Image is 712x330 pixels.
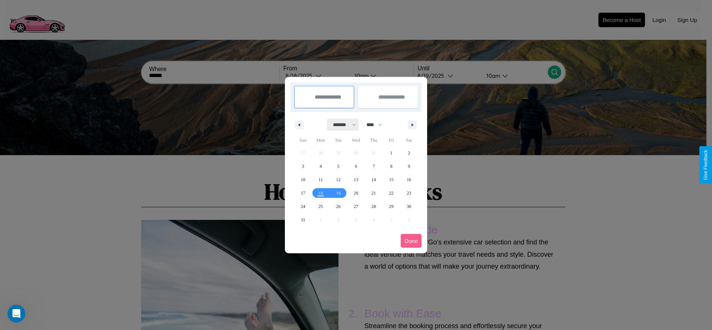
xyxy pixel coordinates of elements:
[365,160,382,173] button: 7
[302,160,304,173] span: 3
[382,134,400,146] span: Fri
[320,160,322,173] span: 4
[389,173,394,186] span: 15
[400,186,418,200] button: 23
[390,146,392,160] span: 1
[312,186,329,200] button: 18
[318,200,323,213] span: 25
[301,173,305,186] span: 10
[371,200,376,213] span: 28
[365,173,382,186] button: 14
[294,160,312,173] button: 3
[382,200,400,213] button: 29
[330,134,347,146] span: Tue
[301,213,305,227] span: 31
[372,160,375,173] span: 7
[365,134,382,146] span: Thu
[336,173,341,186] span: 12
[401,234,422,248] button: Done
[407,200,411,213] span: 30
[390,160,392,173] span: 8
[407,186,411,200] span: 23
[365,200,382,213] button: 28
[382,186,400,200] button: 22
[354,173,358,186] span: 13
[301,186,305,200] span: 17
[301,200,305,213] span: 24
[407,173,411,186] span: 16
[400,160,418,173] button: 9
[365,186,382,200] button: 21
[294,173,312,186] button: 10
[330,173,347,186] button: 12
[347,134,365,146] span: Wed
[355,160,357,173] span: 6
[312,160,329,173] button: 4
[312,200,329,213] button: 25
[400,173,418,186] button: 16
[312,134,329,146] span: Mon
[389,200,394,213] span: 29
[371,173,376,186] span: 14
[336,186,341,200] span: 19
[337,160,340,173] span: 5
[347,173,365,186] button: 13
[318,173,323,186] span: 11
[382,160,400,173] button: 8
[347,160,365,173] button: 6
[330,200,347,213] button: 26
[408,160,410,173] span: 9
[330,160,347,173] button: 5
[347,200,365,213] button: 27
[294,134,312,146] span: Sun
[408,146,410,160] span: 2
[371,186,376,200] span: 21
[294,186,312,200] button: 17
[330,186,347,200] button: 19
[7,305,25,323] iframe: Intercom live chat
[347,186,365,200] button: 20
[703,150,708,180] div: Give Feedback
[382,146,400,160] button: 1
[312,173,329,186] button: 11
[294,213,312,227] button: 31
[294,200,312,213] button: 24
[389,186,394,200] span: 22
[400,146,418,160] button: 2
[400,200,418,213] button: 30
[318,186,323,200] span: 18
[354,200,358,213] span: 27
[382,173,400,186] button: 15
[336,200,341,213] span: 26
[354,186,358,200] span: 20
[400,134,418,146] span: Sat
